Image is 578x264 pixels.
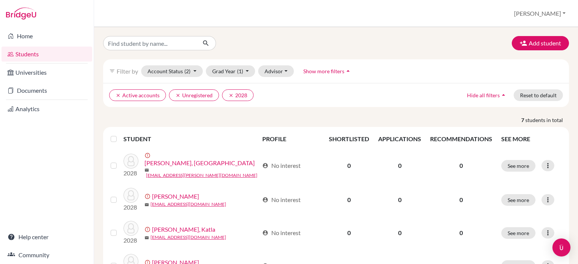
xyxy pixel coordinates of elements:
span: (2) [184,68,190,74]
a: Home [2,29,92,44]
img: Bastian, Senuja [123,154,138,169]
button: Add student [512,36,569,50]
p: 0 [430,228,492,237]
span: Filter by [117,68,138,75]
i: filter_list [109,68,115,74]
span: (1) [237,68,243,74]
button: Grad Year(1) [206,65,256,77]
td: 0 [374,216,426,249]
p: 2028 [123,203,138,212]
span: error_outline [144,152,152,158]
a: [PERSON_NAME] [152,192,199,201]
span: students in total [525,116,569,124]
a: [PERSON_NAME], [GEOGRAPHIC_DATA] [144,158,255,167]
th: SHORTLISTED [324,130,374,148]
a: Help center [2,229,92,244]
a: [EMAIL_ADDRESS][PERSON_NAME][DOMAIN_NAME] [146,172,257,179]
i: clear [175,93,181,98]
p: 0 [430,161,492,170]
button: Advisor [258,65,294,77]
th: STUDENT [123,130,258,148]
div: No interest [262,228,301,237]
div: No interest [262,195,301,204]
span: mail [144,202,149,207]
a: Analytics [2,101,92,116]
img: Bridge-U [6,8,36,20]
a: [PERSON_NAME], Katla [152,225,215,234]
span: account_circle [262,197,268,203]
div: Open Intercom Messenger [552,238,570,256]
a: Universities [2,65,92,80]
button: See more [501,160,535,172]
button: Account Status(2) [141,65,203,77]
td: 0 [374,148,426,183]
strong: 7 [521,116,525,124]
button: clearActive accounts [109,89,166,101]
i: clear [116,93,121,98]
a: Community [2,247,92,262]
a: [EMAIL_ADDRESS][DOMAIN_NAME] [151,201,226,208]
span: account_circle [262,230,268,236]
span: Hide all filters [467,92,500,98]
i: arrow_drop_up [500,91,507,99]
a: Students [2,47,92,62]
button: [PERSON_NAME] [511,6,569,21]
span: error_outline [144,193,152,199]
button: clear2028 [222,89,254,101]
td: 0 [324,148,374,183]
span: error_outline [144,226,152,232]
button: See more [501,227,535,239]
span: Show more filters [303,68,344,74]
p: 2028 [123,236,138,245]
span: mail [144,168,149,172]
th: PROFILE [258,130,324,148]
span: account_circle [262,163,268,169]
button: Hide all filtersarrow_drop_up [461,89,514,101]
td: 0 [324,216,374,249]
i: arrow_drop_up [344,67,352,75]
p: 0 [430,195,492,204]
button: clearUnregistered [169,89,219,101]
input: Find student by name... [103,36,196,50]
a: Documents [2,83,92,98]
th: APPLICATIONS [374,130,426,148]
span: mail [144,235,149,240]
td: 0 [374,183,426,216]
td: 0 [324,183,374,216]
p: 2028 [123,169,138,178]
button: See more [501,194,535,206]
div: No interest [262,161,301,170]
button: Show more filtersarrow_drop_up [297,65,358,77]
a: [EMAIL_ADDRESS][DOMAIN_NAME] [151,234,226,241]
th: RECOMMENDATIONS [426,130,497,148]
img: Das, Anandi [123,188,138,203]
th: SEE MORE [497,130,566,148]
button: Reset to default [514,89,563,101]
i: clear [228,93,234,98]
img: Guðgeirsdóttir, Katla [123,221,138,236]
